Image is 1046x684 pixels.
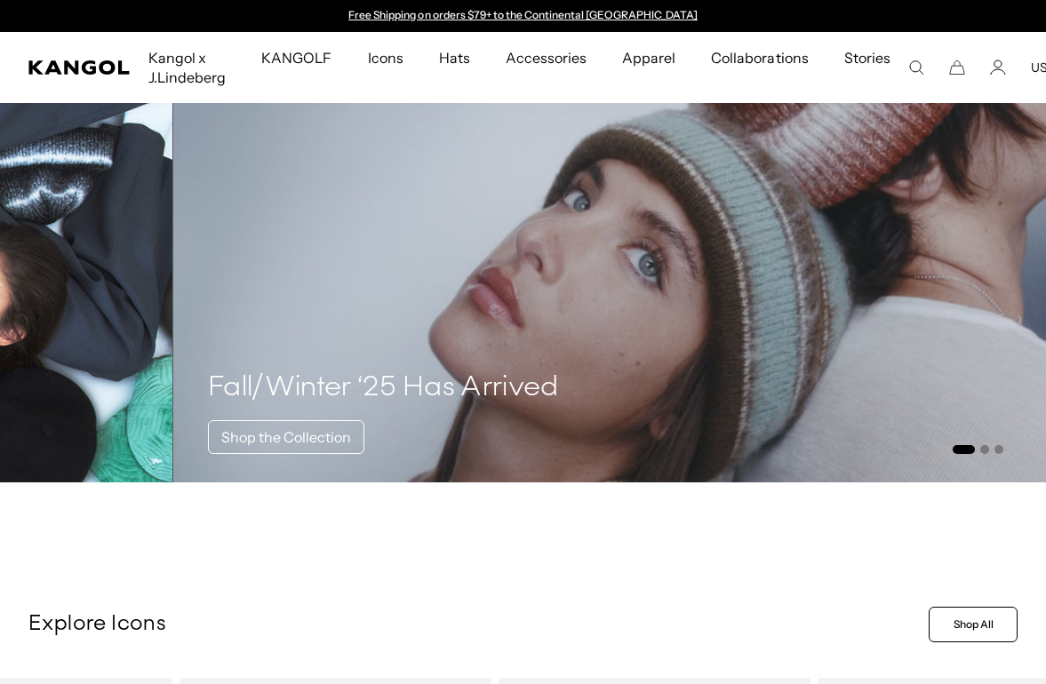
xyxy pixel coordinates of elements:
button: Cart [949,60,965,76]
div: Announcement [340,9,707,23]
a: Accessories [488,32,604,84]
p: Explore Icons [28,611,922,638]
a: Shop the Collection [208,420,364,454]
h4: Fall/Winter ‘25 Has Arrived [208,370,559,406]
a: Apparel [604,32,693,84]
a: Stories [826,32,908,103]
span: Accessories [506,32,587,84]
span: Hats [439,32,470,84]
span: Stories [844,32,890,103]
span: Kangol x J.Lindeberg [148,32,226,103]
a: Icons [350,32,421,84]
ul: Select a slide to show [951,441,1003,456]
a: Kangol [28,60,131,75]
span: Apparel [622,32,675,84]
a: KANGOLF [244,32,349,84]
slideshow-component: Announcement bar [340,9,707,23]
div: 1 of 2 [340,9,707,23]
a: Hats [421,32,488,84]
button: Go to slide 2 [980,445,989,454]
a: Collaborations [693,32,826,84]
summary: Search here [908,60,924,76]
a: Kangol x J.Lindeberg [131,32,244,103]
a: Shop All [929,607,1018,642]
a: Account [990,60,1006,76]
span: Icons [368,32,403,84]
button: Go to slide 3 [994,445,1003,454]
span: KANGOLF [261,32,331,84]
span: Collaborations [711,32,808,84]
button: Go to slide 1 [953,445,975,454]
a: Free Shipping on orders $79+ to the Continental [GEOGRAPHIC_DATA] [348,8,698,21]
